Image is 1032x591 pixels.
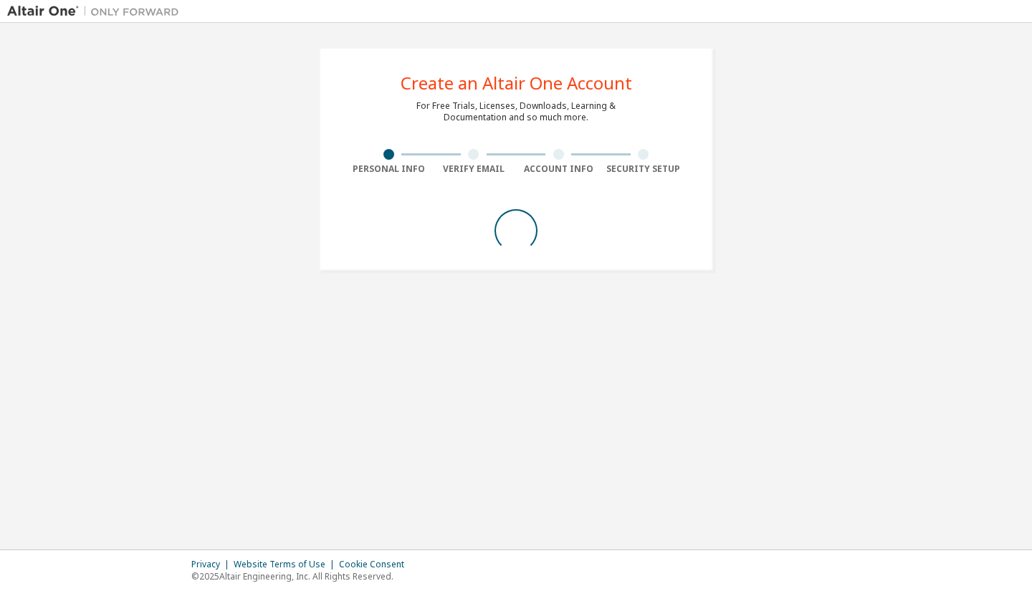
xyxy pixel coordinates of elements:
[346,163,431,175] div: Personal Info
[191,559,234,570] div: Privacy
[516,163,601,175] div: Account Info
[339,559,413,570] div: Cookie Consent
[191,570,413,582] p: © 2025 Altair Engineering, Inc. All Rights Reserved.
[7,4,186,19] img: Altair One
[234,559,339,570] div: Website Terms of Use
[601,163,687,175] div: Security Setup
[416,100,616,123] div: For Free Trials, Licenses, Downloads, Learning & Documentation and so much more.
[431,163,517,175] div: Verify Email
[401,75,632,92] div: Create an Altair One Account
